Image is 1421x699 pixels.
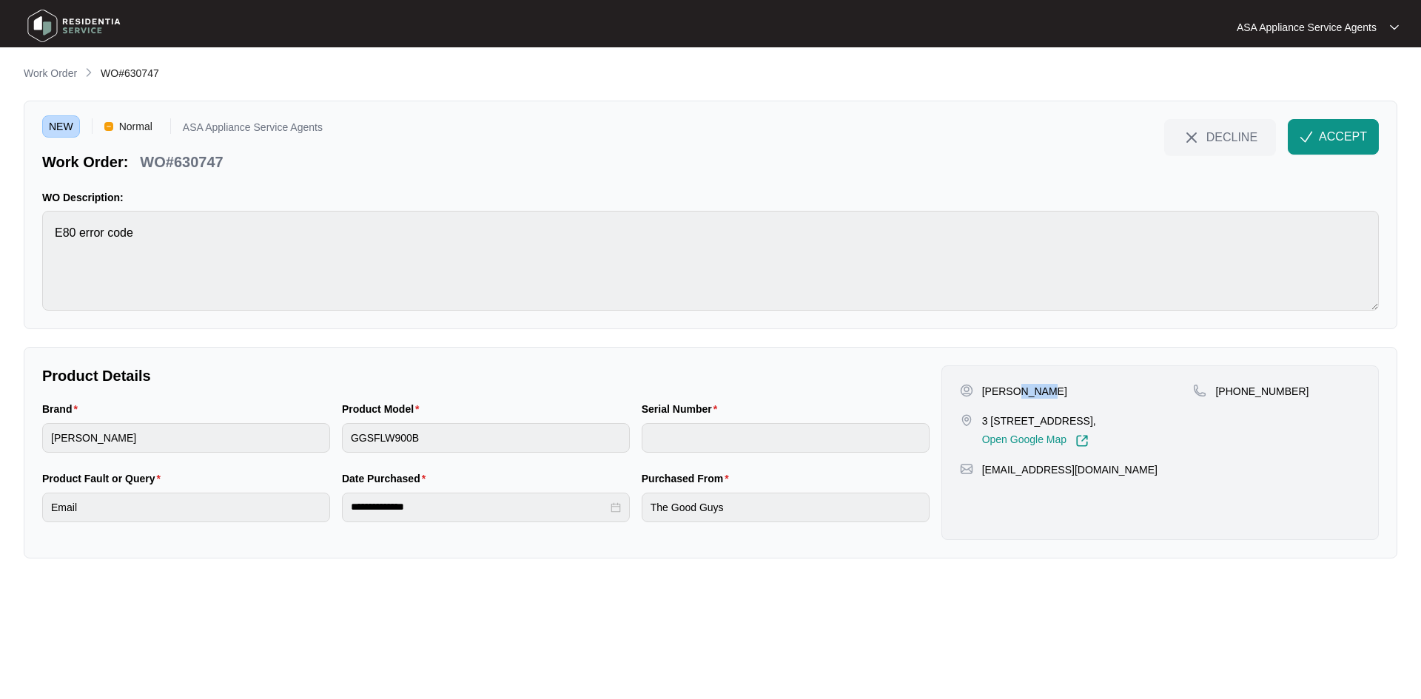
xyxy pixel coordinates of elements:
img: check-Icon [1300,130,1313,143]
span: DECLINE [1206,129,1257,145]
a: Work Order [21,66,80,82]
img: user-pin [960,384,973,397]
button: close-IconDECLINE [1164,119,1276,155]
p: [PHONE_NUMBER] [1215,384,1309,399]
img: Vercel Logo [104,122,113,131]
label: Purchased From [642,471,735,486]
label: Serial Number [642,402,723,416]
p: Work Order [24,66,77,81]
img: chevron-right [83,67,95,78]
img: map-pin [960,462,973,476]
span: WO#630747 [101,67,159,79]
p: ASA Appliance Service Agents [183,122,323,138]
input: Product Fault or Query [42,493,330,522]
label: Date Purchased [342,471,431,486]
p: 3 [STREET_ADDRESS], [982,413,1096,428]
textarea: E80 error code [42,211,1379,311]
span: ACCEPT [1319,128,1367,146]
p: [EMAIL_ADDRESS][DOMAIN_NAME] [982,462,1158,477]
img: dropdown arrow [1390,24,1399,31]
button: check-IconACCEPT [1288,119,1379,155]
p: ASA Appliance Service Agents [1237,20,1377,35]
input: Product Model [342,423,630,453]
p: Product Details [42,365,930,386]
input: Serial Number [642,423,930,453]
input: Date Purchased [351,499,608,515]
span: Normal [113,115,158,138]
input: Brand [42,423,330,453]
label: Brand [42,402,84,416]
img: map-pin [960,413,973,427]
input: Purchased From [642,493,930,522]
img: close-Icon [1183,129,1200,146]
p: WO Description: [42,190,1379,205]
p: Work Order: [42,152,128,172]
img: Link-External [1075,434,1089,448]
img: residentia service logo [22,4,126,48]
label: Product Fault or Query [42,471,167,486]
img: map-pin [1193,384,1206,397]
label: Product Model [342,402,426,416]
p: [PERSON_NAME] [982,384,1067,399]
a: Open Google Map [982,434,1089,448]
span: NEW [42,115,80,138]
p: WO#630747 [140,152,223,172]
